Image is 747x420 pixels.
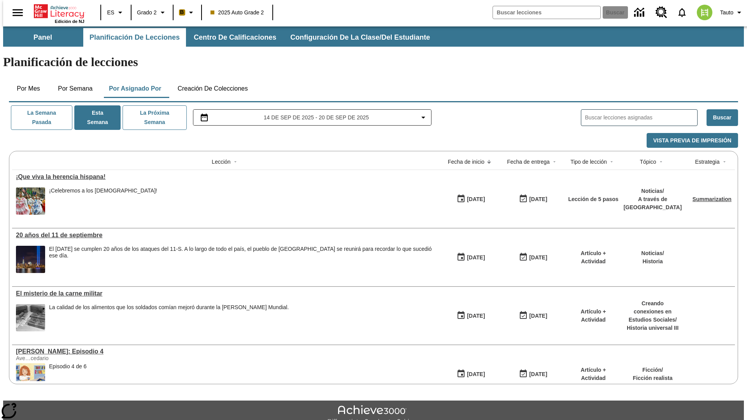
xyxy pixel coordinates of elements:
[16,290,436,297] a: El misterio de la carne militar , Lecciones
[4,28,82,47] button: Panel
[493,6,600,19] input: Buscar campo
[585,112,697,123] input: Buscar lecciones asignadas
[83,28,186,47] button: Planificación de lecciones
[529,194,547,204] div: [DATE]
[123,105,186,130] button: La próxima semana
[550,157,559,166] button: Sort
[16,355,133,361] div: Ave…cedario
[672,2,692,23] a: Notificaciones
[49,363,87,370] div: Episodio 4 de 6
[467,311,485,321] div: [DATE]
[651,2,672,23] a: Centro de recursos, Se abrirá en una pestaña nueva.
[516,367,550,381] button: 09/14/25: Último día en que podrá accederse la lección
[454,192,487,206] button: 09/15/25: Primer día en que estuvo disponible la lección
[647,133,738,148] button: Vista previa de impresión
[16,173,436,180] div: ¡Que viva la herencia hispana!
[454,308,487,323] button: 09/14/25: Primer día en que estuvo disponible la lección
[52,79,99,98] button: Por semana
[49,304,289,331] div: La calidad de los alimentos que los soldados comían mejoró durante la Segunda Guerra Mundial.
[11,105,72,130] button: La semana pasada
[49,304,289,311] p: La calidad de los alimentos que los soldados comían mejoró durante la [PERSON_NAME] Mundial.
[454,367,487,381] button: 09/14/25: Primer día en que estuvo disponible la lección
[3,28,437,47] div: Subbarra de navegación
[74,105,121,130] button: Esta semana
[516,308,550,323] button: 09/14/25: Último día en que podrá accederse la lección
[568,308,619,324] p: Artículo + Actividad
[196,113,428,122] button: Seleccione el intervalo de fechas opción del menú
[284,28,436,47] button: Configuración de la clase/del estudiante
[55,19,84,24] span: Edición de NJ
[570,158,607,166] div: Tipo de lección
[720,157,729,166] button: Sort
[103,5,128,19] button: Lenguaje: ES, Selecciona un idioma
[419,113,428,122] svg: Collapse Date Range Filter
[49,363,87,390] div: Episodio 4 de 6
[103,79,168,98] button: Por asignado por
[134,5,170,19] button: Grado: Grado 2, Elige un grado
[180,7,184,17] span: B
[448,158,484,166] div: Fecha de inicio
[171,79,254,98] button: Creación de colecciones
[697,5,712,20] img: avatar image
[467,253,485,262] div: [DATE]
[49,246,436,259] div: El [DATE] se cumplen 20 años de los ataques del 11-S. A lo largo de todo el país, el pueblo de [G...
[529,253,547,262] div: [DATE]
[16,290,436,297] div: El misterio de la carne militar
[16,348,436,355] a: Elena Menope: Episodio 4, Lecciones
[656,157,666,166] button: Sort
[717,5,747,19] button: Perfil/Configuración
[633,374,673,382] p: Ficción realista
[107,9,114,17] span: ES
[34,3,84,24] div: Portada
[49,187,157,194] div: ¡Celebremos a los [DEMOGRAPHIC_DATA]!
[630,2,651,23] a: Centro de información
[49,187,157,215] div: ¡Celebremos a los hispanoamericanos!
[568,366,619,382] p: Artículo + Actividad
[633,366,673,374] p: Ficción /
[231,157,240,166] button: Sort
[529,369,547,379] div: [DATE]
[16,304,45,331] img: Fotografía en blanco y negro que muestra cajas de raciones de comida militares con la etiqueta U....
[720,9,733,17] span: Tauto
[640,158,656,166] div: Tópico
[692,2,717,23] button: Escoja un nuevo avatar
[693,196,731,202] a: Summarization
[16,173,436,180] a: ¡Que viva la herencia hispana!, Lecciones
[16,232,436,239] div: 20 años del 11 de septiembre
[568,195,618,203] p: Lección de 5 pasos
[626,299,679,324] p: Creando conexiones en Estudios Sociales /
[16,246,45,273] img: Tributo con luces en la ciudad de Nueva York desde el Parque Estatal Liberty (Nueva Jersey)
[484,157,494,166] button: Sort
[137,9,157,17] span: Grado 2
[16,187,45,215] img: dos filas de mujeres hispanas en un desfile que celebra la cultura hispana. Las mujeres lucen col...
[568,249,619,266] p: Artículo + Actividad
[16,232,436,239] a: 20 años del 11 de septiembre, Lecciones
[641,249,664,257] p: Noticias /
[529,311,547,321] div: [DATE]
[264,114,369,122] span: 14 de sep de 2025 - 20 de sep de 2025
[607,157,616,166] button: Sort
[3,55,744,69] h1: Planificación de lecciones
[210,9,264,17] span: 2025 Auto Grade 2
[507,158,550,166] div: Fecha de entrega
[16,348,436,355] div: Elena Menope: Episodio 4
[6,1,29,24] button: Abrir el menú lateral
[467,369,485,379] div: [DATE]
[212,158,230,166] div: Lección
[624,187,682,195] p: Noticias /
[516,250,550,265] button: 09/14/25: Último día en que podrá accederse la lección
[641,257,664,266] p: Historia
[707,109,738,126] button: Buscar
[454,250,487,265] button: 09/14/25: Primer día en que estuvo disponible la lección
[16,363,45,390] img: Elena está sentada en la mesa de clase, poniendo pegamento en un trozo de papel. Encima de la mes...
[188,28,282,47] button: Centro de calificaciones
[626,324,679,332] p: Historia universal III
[467,194,485,204] div: [DATE]
[9,79,48,98] button: Por mes
[695,158,719,166] div: Estrategia
[49,246,436,273] div: El 11 de septiembre de 2021 se cumplen 20 años de los ataques del 11-S. A lo largo de todo el paí...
